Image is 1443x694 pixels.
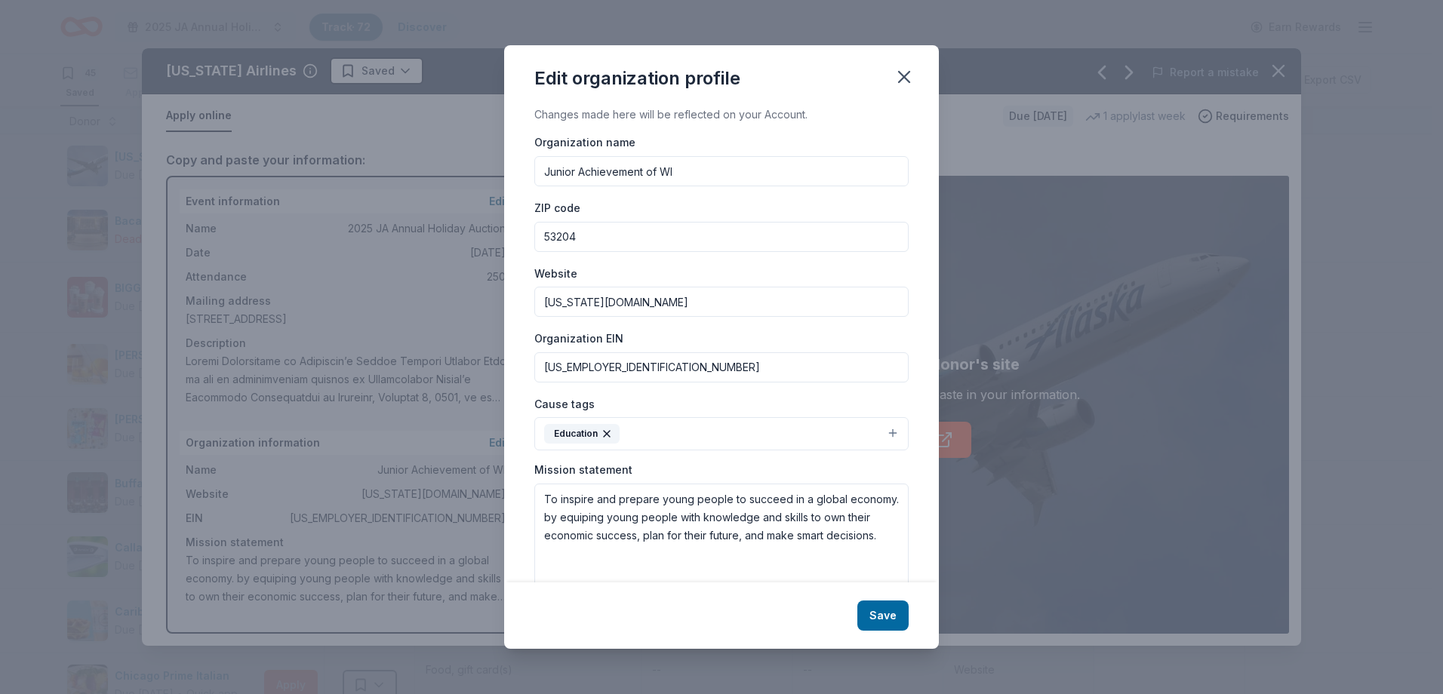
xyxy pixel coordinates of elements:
[534,484,909,588] textarea: To inspire and prepare young people to succeed in a global economy. by equiping young people with...
[534,135,635,150] label: Organization name
[857,600,909,631] button: Save
[534,417,909,450] button: Education
[534,462,632,478] label: Mission statement
[534,201,580,216] label: ZIP code
[534,266,577,281] label: Website
[534,222,909,252] input: 12345 (U.S. only)
[534,106,909,124] div: Changes made here will be reflected on your Account.
[534,397,595,412] label: Cause tags
[544,424,620,444] div: Education
[534,331,623,346] label: Organization EIN
[534,66,740,91] div: Edit organization profile
[534,352,909,382] input: 12-3456789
